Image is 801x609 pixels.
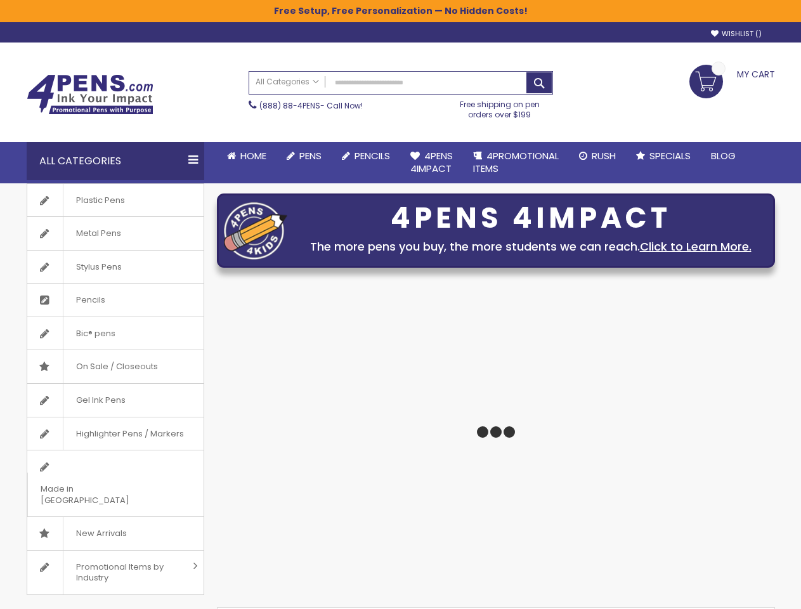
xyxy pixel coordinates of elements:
span: - Call Now! [259,100,363,111]
a: Wishlist [711,29,762,39]
img: 4Pens Custom Pens and Promotional Products [27,74,153,115]
a: Specials [626,142,701,170]
span: Home [240,149,266,162]
span: Gel Ink Pens [63,384,138,417]
span: Plastic Pens [63,184,138,217]
div: All Categories [27,142,204,180]
span: 4PROMOTIONAL ITEMS [473,149,559,175]
div: The more pens you buy, the more students we can reach. [294,238,768,256]
a: All Categories [249,72,325,93]
span: Pencils [63,284,118,317]
span: Stylus Pens [63,251,134,284]
span: All Categories [256,77,319,87]
a: Gel Ink Pens [27,384,204,417]
span: Specials [649,149,691,162]
a: Bic® pens [27,317,204,350]
span: Promotional Items by Industry [63,551,188,594]
a: Click to Learn More. [640,239,752,254]
img: four_pen_logo.png [224,202,287,259]
a: Pencils [27,284,204,317]
span: Pens [299,149,322,162]
span: Bic® pens [63,317,128,350]
div: Free shipping on pen orders over $199 [446,95,553,120]
a: Plastic Pens [27,184,204,217]
a: On Sale / Closeouts [27,350,204,383]
span: Blog [711,149,736,162]
a: Blog [701,142,746,170]
a: Made in [GEOGRAPHIC_DATA] [27,450,204,516]
span: Rush [592,149,616,162]
div: 4PENS 4IMPACT [294,205,768,232]
span: New Arrivals [63,517,140,550]
a: Pens [277,142,332,170]
span: Pencils [355,149,390,162]
span: Highlighter Pens / Markers [63,417,197,450]
a: Pencils [332,142,400,170]
a: Rush [569,142,626,170]
a: (888) 88-4PENS [259,100,320,111]
span: Metal Pens [63,217,134,250]
span: 4Pens 4impact [410,149,453,175]
span: On Sale / Closeouts [63,350,171,383]
a: 4PROMOTIONALITEMS [463,142,569,183]
a: Home [217,142,277,170]
a: Stylus Pens [27,251,204,284]
a: New Arrivals [27,517,204,550]
a: Highlighter Pens / Markers [27,417,204,450]
span: Made in [GEOGRAPHIC_DATA] [27,473,172,516]
a: 4Pens4impact [400,142,463,183]
a: Promotional Items by Industry [27,551,204,594]
a: Metal Pens [27,217,204,250]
